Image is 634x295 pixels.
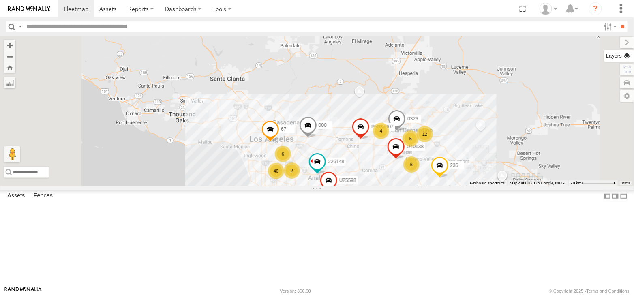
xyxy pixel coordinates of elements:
div: 5 [403,130,419,147]
button: Map Scale: 20 km per 78 pixels [568,180,618,186]
div: 6 [403,156,420,173]
img: rand-logo.svg [8,6,50,12]
label: Map Settings [620,90,634,102]
label: Search Filter Options [601,21,618,32]
button: Keyboard shortcuts [470,180,505,186]
div: 2 [284,162,300,179]
button: Zoom out [4,51,15,62]
button: Drag Pegman onto the map to open Street View [4,146,20,162]
span: 0323 [407,116,418,122]
label: Hide Summary Table [620,190,628,202]
label: Fences [30,190,57,202]
span: 226148 [328,159,344,165]
span: U25598 [339,177,356,183]
div: Keith Norris [537,3,560,15]
div: 40 [268,163,284,179]
label: Dock Summary Table to the Right [611,190,619,202]
span: 000 [319,122,327,128]
i: ? [589,2,602,15]
div: Version: 306.00 [280,289,311,293]
span: 67 [281,126,286,132]
span: P5037607 [371,124,394,130]
span: Map data ©2025 Google, INEGI [510,181,566,185]
button: Zoom in [4,40,15,51]
div: 12 [417,126,433,142]
a: Terms and Conditions [587,289,630,293]
a: Visit our Website [4,287,42,295]
a: Terms (opens in new tab) [622,181,630,184]
label: Dock Summary Table to the Left [603,190,611,202]
label: Search Query [17,21,24,32]
div: 4 [373,123,389,139]
div: 6 [275,146,291,162]
div: © Copyright 2025 - [549,289,630,293]
span: 236 [450,162,458,168]
label: Assets [3,190,29,202]
span: U40138 [407,143,424,149]
button: Zoom Home [4,62,15,73]
label: Measure [4,77,15,88]
span: 20 km [571,181,582,185]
